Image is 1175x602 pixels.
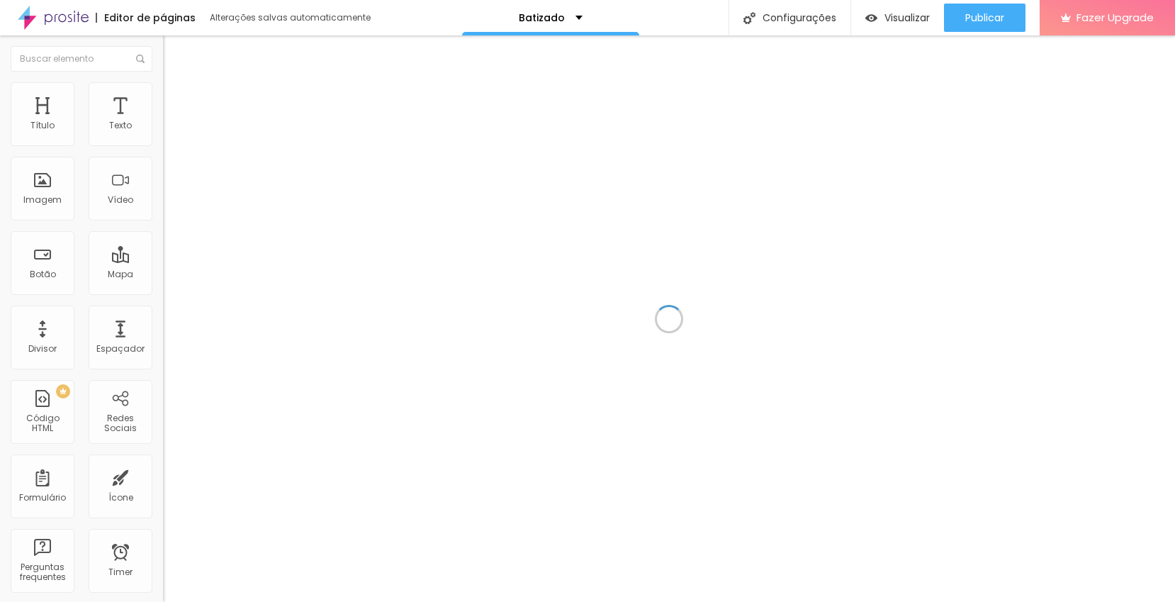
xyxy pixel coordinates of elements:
[965,12,1004,23] span: Publicar
[865,12,877,24] img: view-1.svg
[1076,11,1154,23] span: Fazer Upgrade
[23,195,62,205] div: Imagem
[944,4,1025,32] button: Publicar
[210,13,373,22] div: Alterações salvas automaticamente
[851,4,944,32] button: Visualizar
[519,13,565,23] p: Batizado
[743,12,755,24] img: Icone
[92,413,148,434] div: Redes Sociais
[108,567,133,577] div: Timer
[30,121,55,130] div: Título
[108,269,133,279] div: Mapa
[109,121,132,130] div: Texto
[14,562,70,583] div: Perguntas frequentes
[884,12,930,23] span: Visualizar
[19,493,66,503] div: Formulário
[108,195,133,205] div: Vídeo
[136,55,145,63] img: Icone
[108,493,133,503] div: Ícone
[28,344,57,354] div: Divisor
[14,413,70,434] div: Código HTML
[11,46,152,72] input: Buscar elemento
[96,13,196,23] div: Editor de páginas
[96,344,145,354] div: Espaçador
[30,269,56,279] div: Botão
